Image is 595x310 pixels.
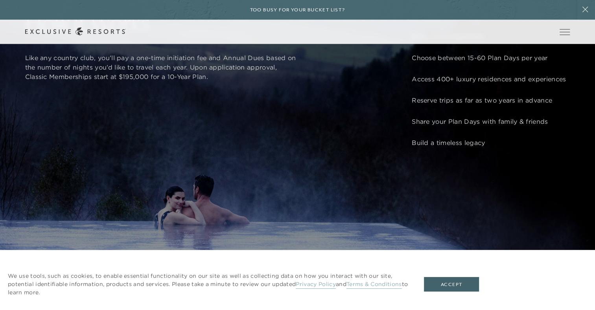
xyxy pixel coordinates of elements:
[424,277,479,292] button: Accept
[412,74,566,84] p: Access 400+ luxury residences and experiences
[412,53,566,62] p: Choose between 15-60 Plan Days per year
[346,281,402,289] a: Terms & Conditions
[250,6,345,14] h6: Too busy for your bucket list?
[412,117,566,126] p: Share your Plan Days with family & friends
[296,281,335,289] a: Privacy Policy
[25,53,298,81] p: Like any country club, you’ll pay a one-time initiation fee and Annual Dues based on the number o...
[8,272,408,297] p: We use tools, such as cookies, to enable essential functionality on our site as well as collectin...
[412,138,566,147] p: Build a timeless legacy
[412,95,566,105] p: Reserve trips as far as two years in advance
[560,29,570,35] button: Open navigation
